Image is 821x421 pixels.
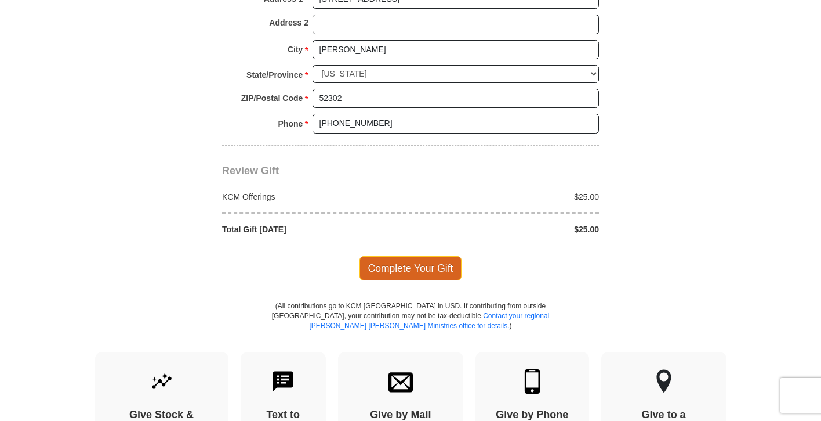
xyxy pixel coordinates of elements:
[271,301,550,352] p: (All contributions go to KCM [GEOGRAPHIC_DATA] in USD. If contributing from outside [GEOGRAPHIC_D...
[410,191,605,203] div: $25.00
[269,15,308,31] strong: Address 2
[216,224,411,235] div: Total Gift [DATE]
[656,369,672,394] img: other-region
[520,369,544,394] img: mobile.svg
[241,90,303,106] strong: ZIP/Postal Code
[278,116,303,132] strong: Phone
[271,369,295,394] img: text-to-give.svg
[410,224,605,235] div: $25.00
[216,191,411,203] div: KCM Offerings
[222,165,279,177] span: Review Gift
[288,41,303,57] strong: City
[246,67,303,83] strong: State/Province
[388,369,413,394] img: envelope.svg
[150,369,174,394] img: give-by-stock.svg
[359,256,462,280] span: Complete Your Gift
